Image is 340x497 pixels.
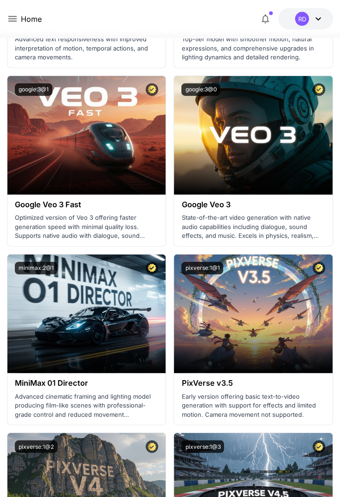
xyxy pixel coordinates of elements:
[146,262,158,274] button: Certified Model – Vetted for best performance and includes a commercial license.
[146,83,158,96] button: Certified Model – Vetted for best performance and includes a commercial license.
[7,255,166,373] img: alt
[15,35,159,62] p: Advanced text responsiveness with improved interpretation of motion, temporal actions, and camera...
[295,12,309,26] div: RD
[21,13,42,25] a: Home
[313,440,325,453] button: Certified Model – Vetted for best performance and includes a commercial license.
[181,262,223,274] button: pixverse:1@1
[15,262,58,274] button: minimax:2@1
[181,440,224,453] button: pixverse:1@3
[146,440,158,453] button: Certified Model – Vetted for best performance and includes a commercial license.
[313,83,325,96] button: Certified Model – Vetted for best performance and includes a commercial license.
[15,200,159,209] h3: Google Veo 3 Fast
[7,76,166,195] img: alt
[313,262,325,274] button: Certified Model – Vetted for best performance and includes a commercial license.
[15,392,159,420] p: Advanced cinematic framing and lighting model producing film-like scenes with professional-grade ...
[15,379,159,388] h3: MiniMax 01 Director
[21,13,42,25] nav: breadcrumb
[181,379,325,388] h3: PixVerse v3.5
[174,76,333,195] img: alt
[278,8,333,30] button: $10.42889RD
[181,392,325,420] p: Early version offering basic text-to-video generation with support for effects and limited motion...
[181,200,325,209] h3: Google Veo 3
[181,213,325,241] p: State-of-the-art video generation with native audio capabilities including dialogue, sound effect...
[15,440,58,453] button: pixverse:1@2
[181,83,220,96] button: google:3@0
[15,213,159,241] p: Optimized version of Veo 3 offering faster generation speed with minimal quality loss. Supports n...
[181,35,325,62] p: Top-tier model with smoother motion, natural expressions, and comprehensive upgrades in lighting ...
[15,83,52,96] button: google:3@1
[174,255,333,373] img: alt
